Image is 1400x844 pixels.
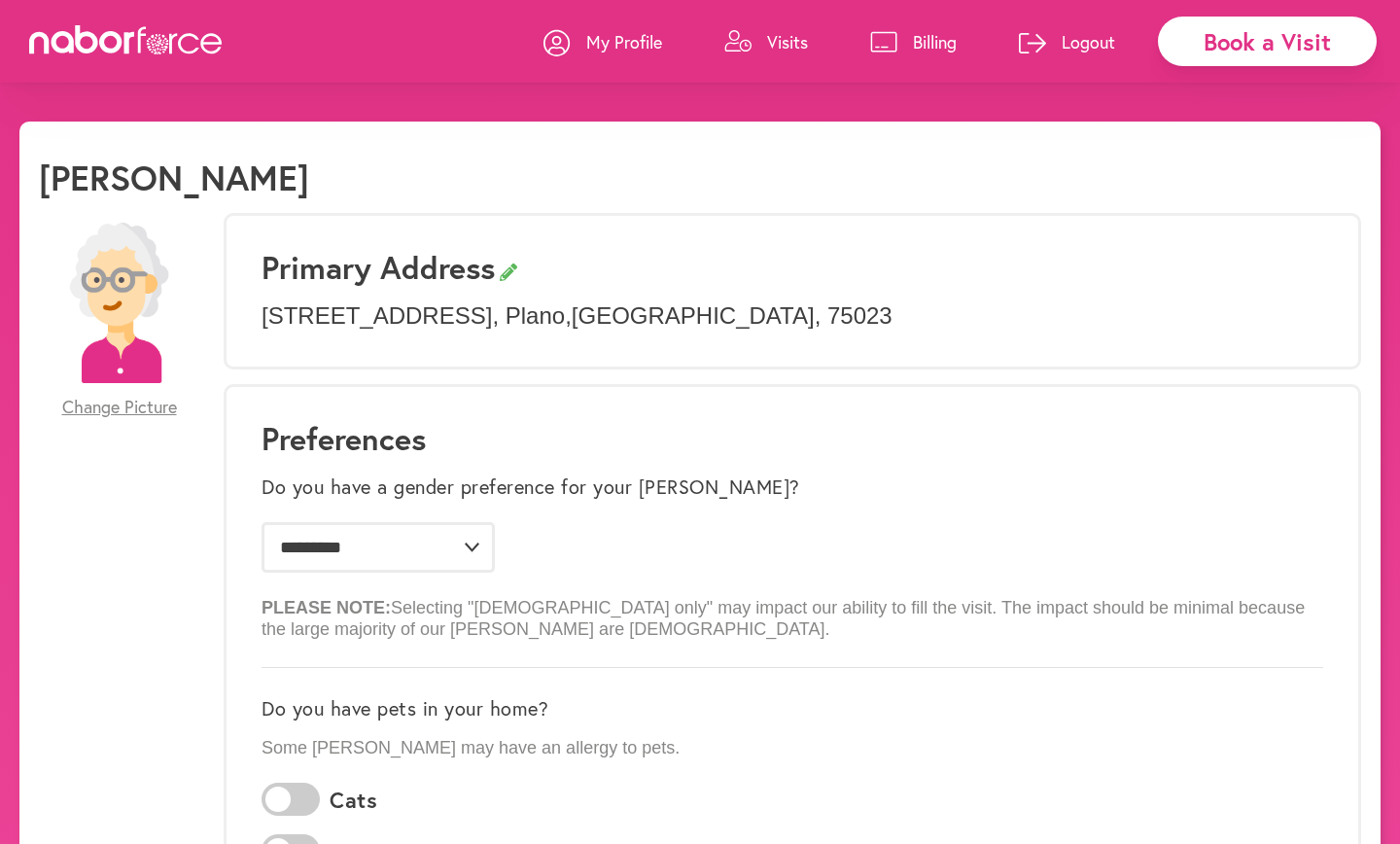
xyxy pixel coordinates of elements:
[543,13,662,71] a: My Profile
[1062,30,1115,53] p: Logout
[262,249,1323,286] h3: Primary Address
[1158,17,1377,66] div: Book a Visit
[724,13,808,71] a: Visits
[262,697,548,721] label: Do you have pets in your home?
[1019,13,1115,71] a: Logout
[262,598,391,617] b: PLEASE NOTE:
[913,30,957,53] p: Billing
[767,30,808,53] p: Visits
[586,30,662,53] p: My Profile
[39,223,199,383] img: efc20bcf08b0dac87679abea64c1faab.png
[62,397,177,418] span: Change Picture
[330,788,377,813] label: Cats
[262,420,1323,457] h1: Preferences
[870,13,957,71] a: Billing
[262,582,1323,640] p: Selecting "[DEMOGRAPHIC_DATA] only" may impact our ability to fill the visit. The impact should b...
[262,475,800,499] label: Do you have a gender preference for your [PERSON_NAME]?
[39,157,309,198] h1: [PERSON_NAME]
[262,738,1323,759] p: Some [PERSON_NAME] may have an allergy to pets.
[262,302,1323,331] p: [STREET_ADDRESS] , Plano , [GEOGRAPHIC_DATA] , 75023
